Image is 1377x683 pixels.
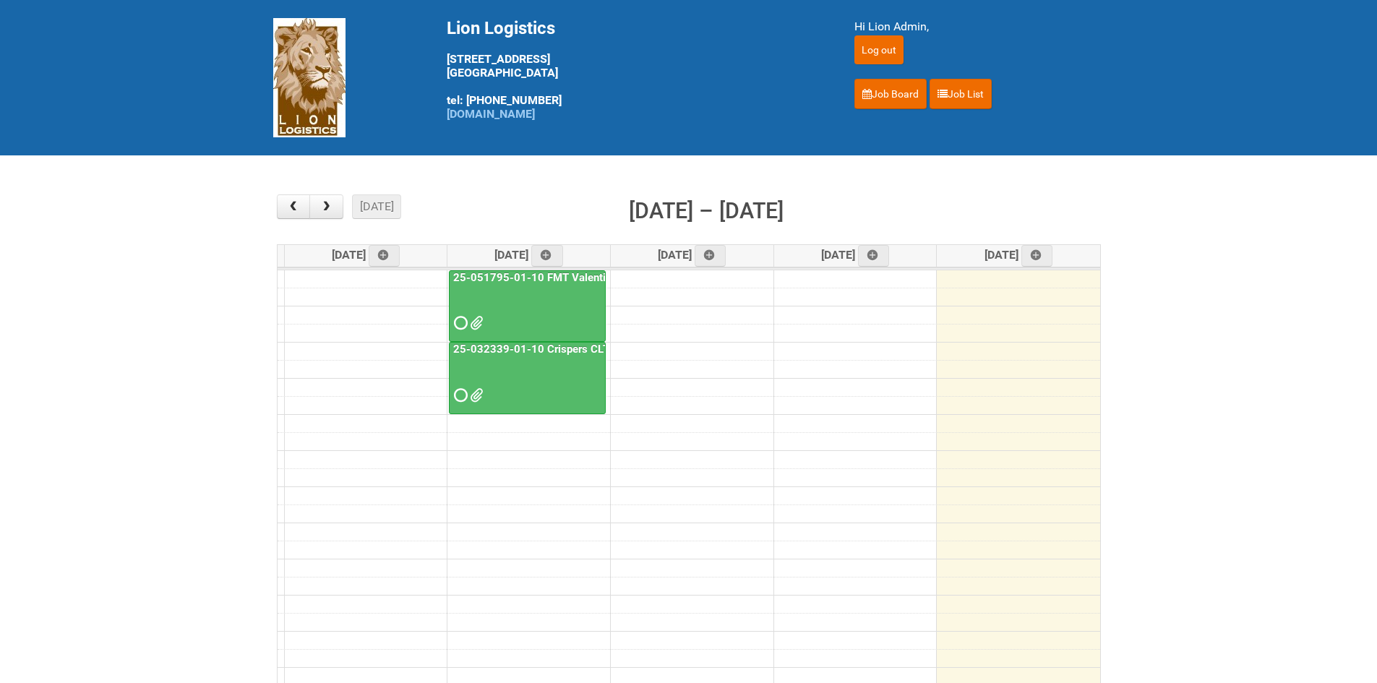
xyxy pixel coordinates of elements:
[447,18,555,38] span: Lion Logistics
[352,194,401,219] button: [DATE]
[273,70,346,84] a: Lion Logistics
[369,245,400,267] a: Add an event
[447,18,818,121] div: [STREET_ADDRESS] [GEOGRAPHIC_DATA] tel: [PHONE_NUMBER]
[1021,245,1053,267] a: Add an event
[454,390,464,400] span: Requested
[858,245,890,267] a: Add an event
[450,343,755,356] a: 25-032339-01-10 Crispers CLT + Online CPT - Client Mailing
[821,248,890,262] span: [DATE]
[531,245,563,267] a: Add an event
[695,245,726,267] a: Add an event
[854,18,1104,35] div: Hi Lion Admin,
[449,342,606,414] a: 25-032339-01-10 Crispers CLT + Online CPT - Client Mailing
[629,194,784,228] h2: [DATE] – [DATE]
[930,79,992,109] a: Job List
[494,248,563,262] span: [DATE]
[985,248,1053,262] span: [DATE]
[854,79,927,109] a: Job Board
[470,390,480,400] span: Crisp.jpg 25-032339-01-10 Crispers LION FORMS MOR_2nd Mailing.xlsx 25-032339-01_LABELS_Client Mai...
[332,248,400,262] span: [DATE]
[454,318,464,328] span: Requested
[854,35,904,64] input: Log out
[470,318,480,328] span: MDN_REV (2) 25-051795-01-10 LEFTOVERS.xlsx FMT Masculine Sites (002)_REV.xlsx MDN_REV (2) 25-0517...
[450,271,688,284] a: 25-051795-01-10 FMT Valentino Masc US CLT
[658,248,726,262] span: [DATE]
[273,18,346,137] img: Lion Logistics
[447,107,535,121] a: [DOMAIN_NAME]
[449,270,606,343] a: 25-051795-01-10 FMT Valentino Masc US CLT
